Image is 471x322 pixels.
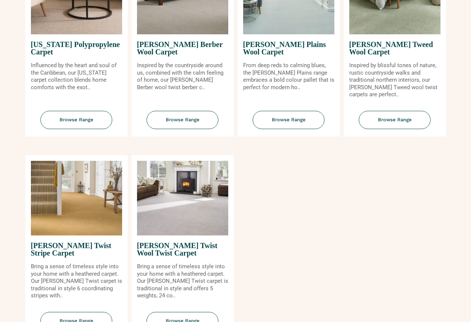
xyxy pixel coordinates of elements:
p: Bring a sense of timeless style into your home with a heathered carpet. Our [PERSON_NAME] Twist c... [137,263,228,300]
span: Browse Range [41,111,112,129]
span: [PERSON_NAME] Plains Wool Carpet [243,34,334,62]
a: Browse Range [131,111,234,137]
a: Browse Range [344,111,446,137]
span: [US_STATE] Polypropylene Carpet [31,34,122,62]
p: Influenced by the heart and soul of the Caribbean, our [US_STATE] carpet collection blends home c... [31,62,122,91]
span: [PERSON_NAME] Berber Wool Carpet [137,34,228,62]
span: [PERSON_NAME] Twist Stripe Carpet [31,235,122,263]
img: Tomkinson Twist Stripe Carpet [31,161,122,235]
a: Browse Range [25,111,128,137]
p: Inspired by the countryside around us, combined with the calm feeling of home, our [PERSON_NAME] ... [137,62,228,91]
p: Bring a sense of timeless style into your home with a heathered carpet. Our [PERSON_NAME] Twist c... [31,263,122,300]
span: [PERSON_NAME] Tweed Wool Carpet [349,34,440,62]
img: Tomkinson Twist Wool Twist Carpet [137,161,228,235]
span: Browse Range [253,111,325,129]
p: Inspired by blissful tones of nature, rustic countryside walks and traditional northern interiors... [349,62,440,99]
span: [PERSON_NAME] Twist Wool Twist Carpet [137,235,228,263]
span: Browse Range [147,111,219,129]
span: Browse Range [359,111,431,129]
p: From deep reds to calming blues, the [PERSON_NAME] Plains range embraces a bold colour pallet tha... [243,62,334,91]
a: Browse Range [238,111,340,137]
